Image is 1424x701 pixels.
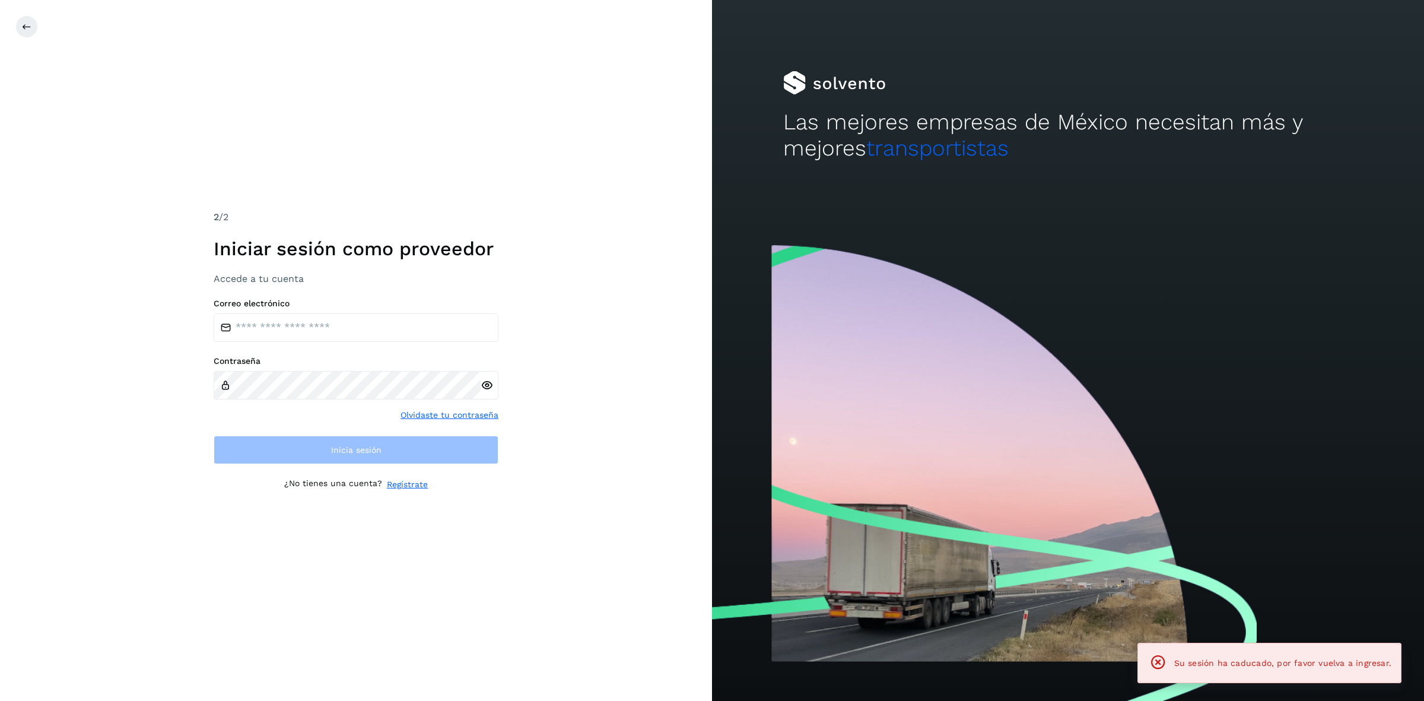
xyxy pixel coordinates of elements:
[866,135,1009,161] span: transportistas
[331,446,382,454] span: Inicia sesión
[284,478,382,491] p: ¿No tienes una cuenta?
[783,109,1353,162] h2: Las mejores empresas de México necesitan más y mejores
[214,273,498,284] h3: Accede a tu cuenta
[214,210,498,224] div: /2
[214,299,498,309] label: Correo electrónico
[214,436,498,464] button: Inicia sesión
[401,409,498,421] a: Olvidaste tu contraseña
[1174,658,1391,668] span: Su sesión ha caducado, por favor vuelva a ingresar.
[214,356,498,366] label: Contraseña
[214,211,219,223] span: 2
[387,478,428,491] a: Regístrate
[214,237,498,260] h1: Iniciar sesión como proveedor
